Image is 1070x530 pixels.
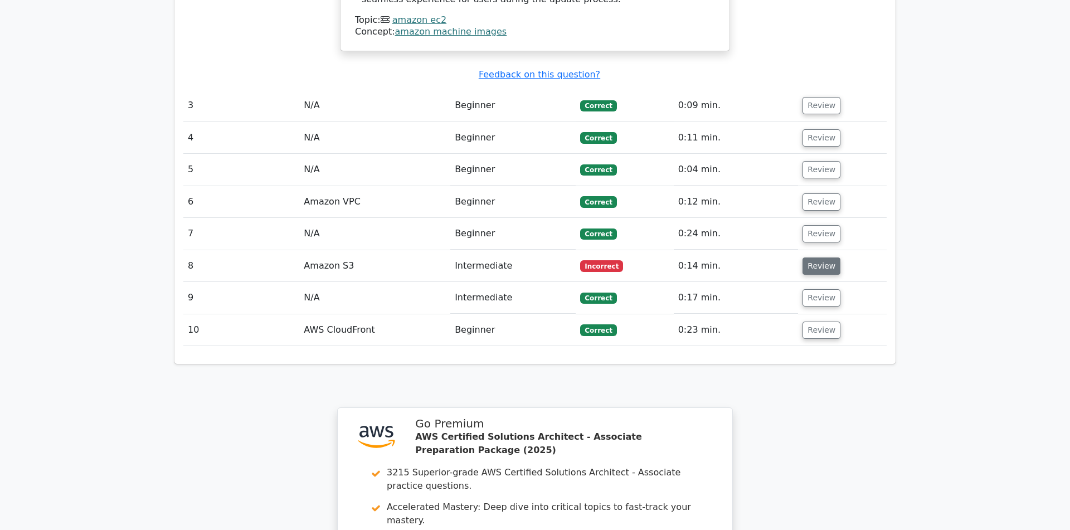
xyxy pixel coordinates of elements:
[183,282,299,314] td: 9
[299,314,450,346] td: AWS CloudFront
[580,324,616,335] span: Correct
[580,228,616,240] span: Correct
[450,282,576,314] td: Intermediate
[674,218,799,250] td: 0:24 min.
[580,132,616,143] span: Correct
[580,100,616,111] span: Correct
[674,250,799,282] td: 0:14 min.
[299,250,450,282] td: Amazon S3
[802,129,840,147] button: Review
[450,90,576,121] td: Beginner
[355,14,715,26] div: Topic:
[674,122,799,154] td: 0:11 min.
[450,218,576,250] td: Beginner
[183,122,299,154] td: 4
[802,322,840,339] button: Review
[450,314,576,346] td: Beginner
[299,186,450,218] td: Amazon VPC
[183,90,299,121] td: 3
[355,26,715,38] div: Concept:
[183,314,299,346] td: 10
[450,250,576,282] td: Intermediate
[580,164,616,176] span: Correct
[183,250,299,282] td: 8
[183,154,299,186] td: 5
[674,90,799,121] td: 0:09 min.
[299,218,450,250] td: N/A
[299,282,450,314] td: N/A
[450,154,576,186] td: Beginner
[674,282,799,314] td: 0:17 min.
[802,225,840,242] button: Review
[479,69,600,80] a: Feedback on this question?
[580,293,616,304] span: Correct
[450,186,576,218] td: Beginner
[450,122,576,154] td: Beginner
[183,218,299,250] td: 7
[395,26,507,37] a: amazon machine images
[580,196,616,207] span: Correct
[580,260,623,271] span: Incorrect
[299,90,450,121] td: N/A
[392,14,446,25] a: amazon ec2
[674,314,799,346] td: 0:23 min.
[674,186,799,218] td: 0:12 min.
[674,154,799,186] td: 0:04 min.
[299,154,450,186] td: N/A
[299,122,450,154] td: N/A
[802,161,840,178] button: Review
[802,257,840,275] button: Review
[183,186,299,218] td: 6
[802,97,840,114] button: Review
[802,193,840,211] button: Review
[802,289,840,307] button: Review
